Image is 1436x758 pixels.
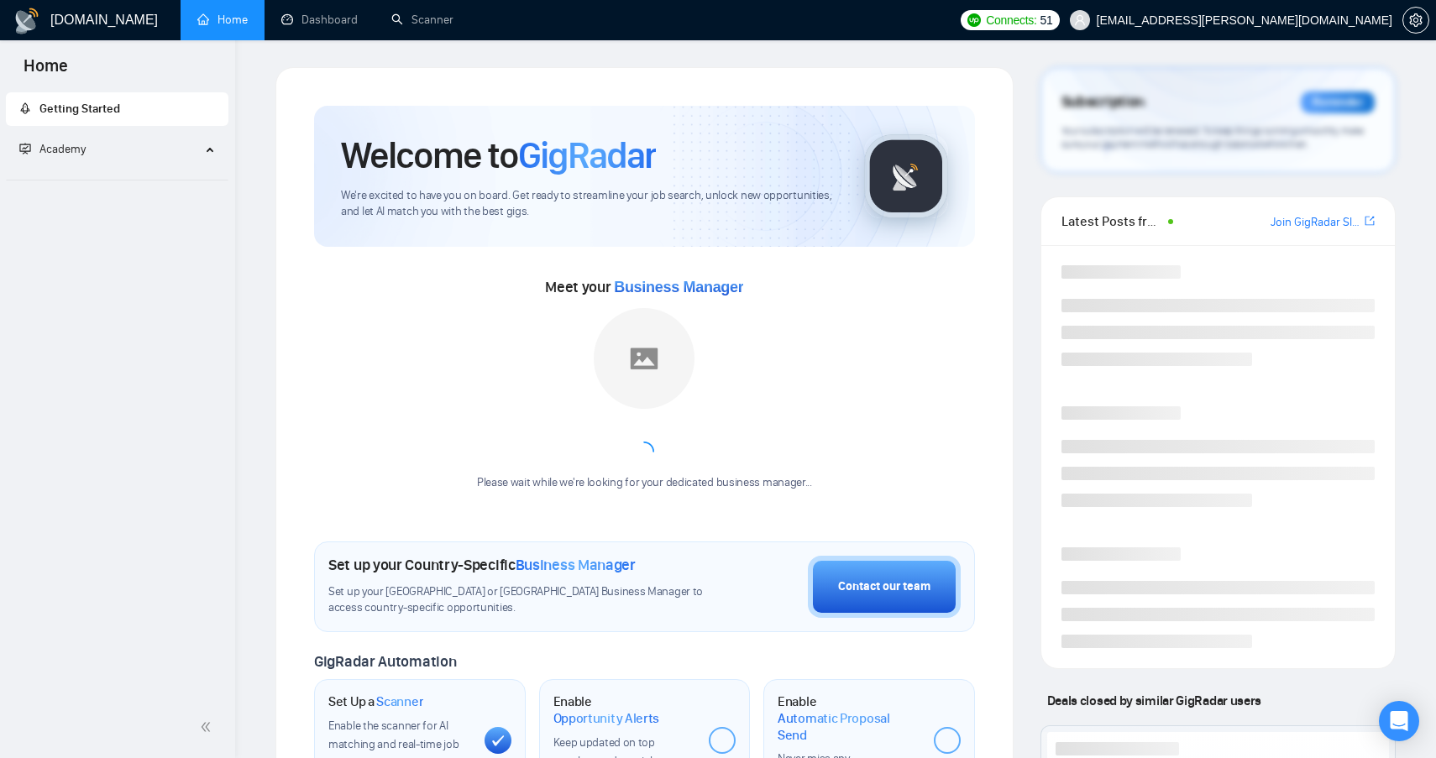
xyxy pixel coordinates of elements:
span: Deals closed by similar GigRadar users [1040,686,1268,715]
button: setting [1402,7,1429,34]
span: Connects: [986,11,1036,29]
span: setting [1403,13,1428,27]
span: 51 [1040,11,1053,29]
button: Contact our team [808,556,961,618]
h1: Enable [553,693,696,726]
span: Home [10,54,81,89]
span: Opportunity Alerts [553,710,660,727]
li: Academy Homepage [6,173,228,184]
span: Latest Posts from the GigRadar Community [1061,211,1163,232]
span: Academy [19,142,86,156]
h1: Welcome to [341,133,656,178]
span: Subscription [1061,88,1145,117]
span: export [1365,214,1375,227]
img: logo [13,8,40,34]
a: Join GigRadar Slack Community [1271,213,1361,232]
span: rocket [19,102,31,114]
img: placeholder.png [594,308,694,409]
span: GigRadar Automation [314,652,456,671]
span: Business Manager [614,279,743,295]
a: searchScanner [391,13,453,27]
span: fund-projection-screen [19,143,31,154]
img: upwork-logo.png [967,13,981,27]
a: setting [1402,13,1429,27]
div: Open Intercom Messenger [1379,701,1419,741]
span: GigRadar [518,133,656,178]
a: homeHome [197,13,248,27]
span: Set up your [GEOGRAPHIC_DATA] or [GEOGRAPHIC_DATA] Business Manager to access country-specific op... [328,584,708,616]
span: Getting Started [39,102,120,116]
span: Academy [39,142,86,156]
span: We're excited to have you on board. Get ready to streamline your job search, unlock new opportuni... [341,188,837,220]
span: Scanner [376,693,423,710]
div: Reminder [1301,91,1375,113]
span: user [1074,14,1086,26]
h1: Set up your Country-Specific [328,556,636,574]
div: Please wait while we're looking for your dedicated business manager... [467,475,822,491]
img: gigradar-logo.png [864,134,948,218]
h1: Set Up a [328,693,423,710]
span: Business Manager [516,556,636,574]
span: Meet your [545,278,743,296]
div: Contact our team [838,578,930,596]
a: dashboardDashboard [281,13,358,27]
span: loading [632,439,657,464]
span: Automatic Proposal Send [778,710,920,743]
span: double-left [200,719,217,735]
span: Your subscription will be renewed. To keep things running smoothly, make sure your payment method... [1061,124,1364,151]
a: export [1365,213,1375,229]
h1: Enable [778,693,920,743]
li: Getting Started [6,92,228,126]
